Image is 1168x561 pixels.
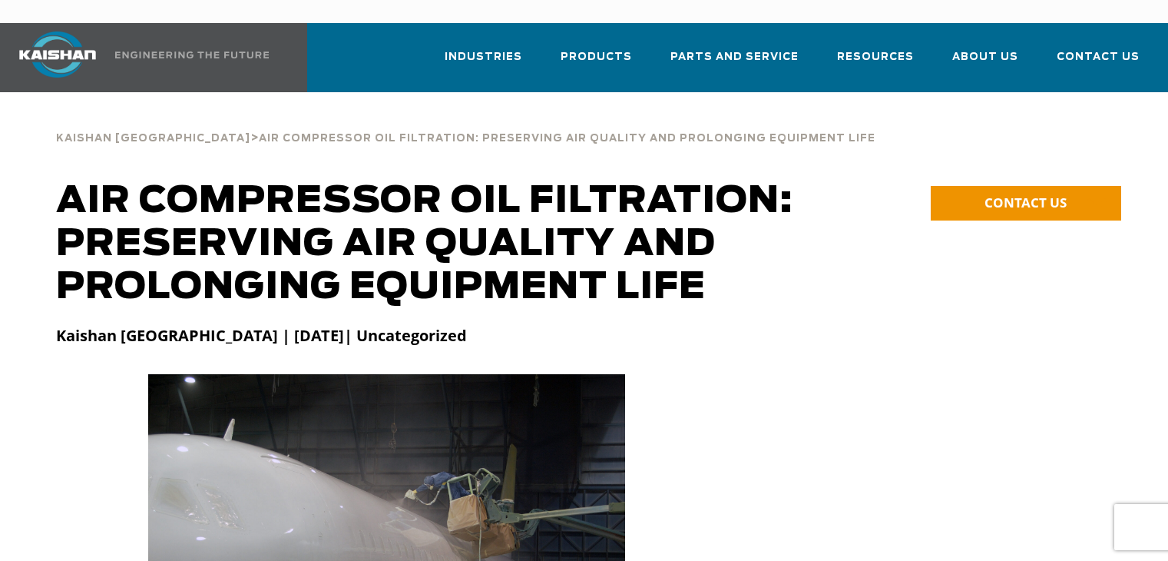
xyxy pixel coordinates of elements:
[931,186,1121,221] a: CONTACT US
[952,48,1018,66] span: About Us
[561,48,632,66] span: Products
[56,180,844,309] h1: Air Compressor Oil Filtration: Preserving Air Quality and Prolonging Equipment Life
[837,48,914,66] span: Resources
[56,134,250,144] span: Kaishan [GEOGRAPHIC_DATA]
[259,131,875,144] a: Air Compressor Oil Filtration: Preserving Air Quality and Prolonging Equipment Life
[952,37,1018,89] a: About Us
[445,48,522,66] span: Industries
[561,37,632,89] a: Products
[56,115,875,151] div: >
[259,134,875,144] span: Air Compressor Oil Filtration: Preserving Air Quality and Prolonging Equipment Life
[445,37,522,89] a: Industries
[670,48,799,66] span: Parts and Service
[115,51,269,58] img: Engineering the future
[1057,37,1140,89] a: Contact Us
[56,325,467,346] strong: Kaishan [GEOGRAPHIC_DATA] | [DATE]| Uncategorized
[1057,48,1140,66] span: Contact Us
[984,194,1067,211] span: CONTACT US
[56,131,250,144] a: Kaishan [GEOGRAPHIC_DATA]
[670,37,799,89] a: Parts and Service
[837,37,914,89] a: Resources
